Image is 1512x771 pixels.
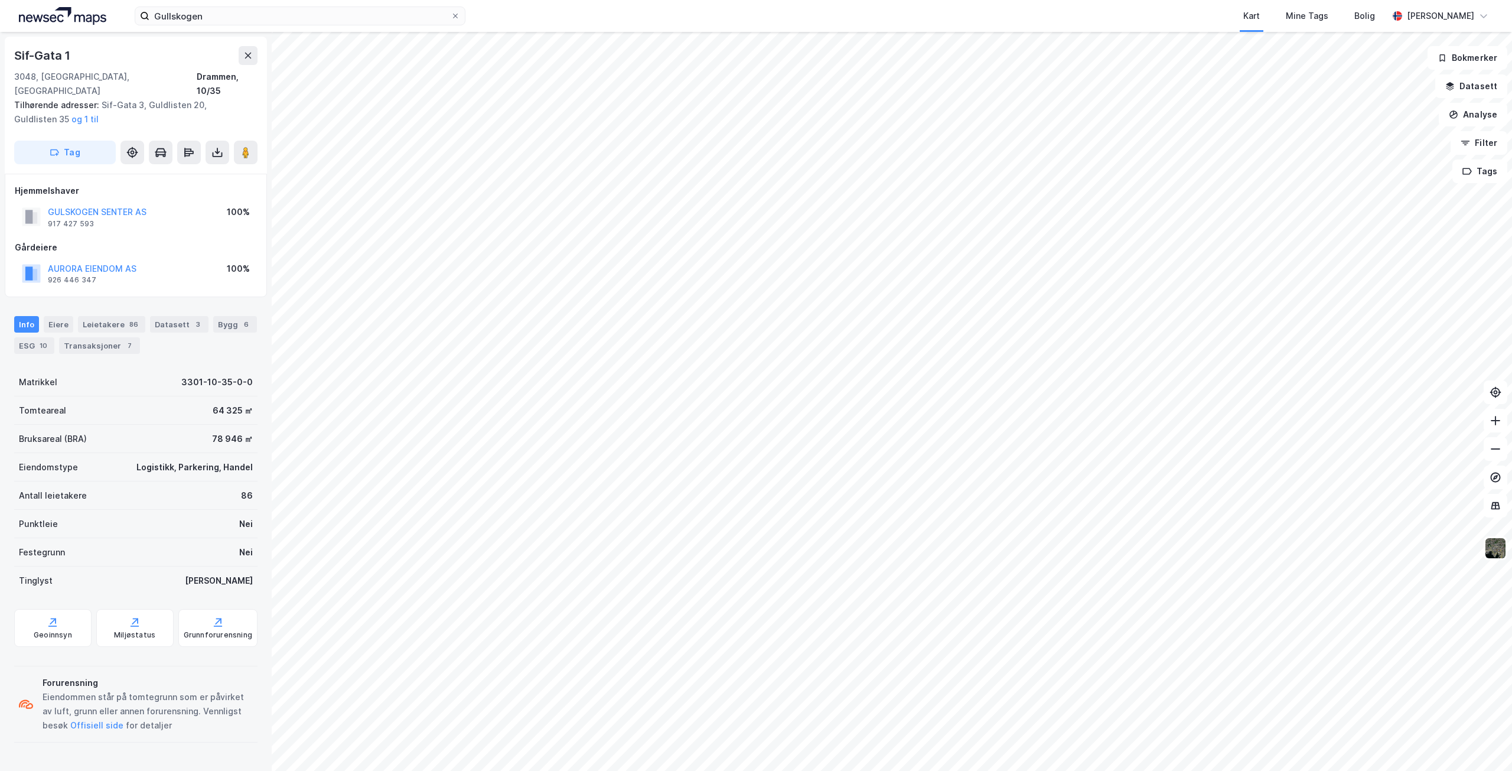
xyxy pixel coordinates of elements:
div: 100% [227,262,250,276]
div: Antall leietakere [19,489,87,503]
div: Punktleie [19,517,58,531]
div: 926 446 347 [48,275,96,285]
div: Transaksjoner [59,337,140,354]
div: Logistikk, Parkering, Handel [136,460,253,474]
img: 9k= [1484,537,1507,559]
span: Tilhørende adresser: [14,100,102,110]
div: 7 [123,340,135,352]
div: Tinglyst [19,574,53,588]
button: Analyse [1439,103,1507,126]
div: Grunnforurensning [184,630,252,640]
div: ESG [14,337,54,354]
div: Eiendomstype [19,460,78,474]
div: Bruksareal (BRA) [19,432,87,446]
div: 3301-10-35-0-0 [181,375,253,389]
div: 86 [241,489,253,503]
div: 64 325 ㎡ [213,404,253,418]
div: Kart [1243,9,1260,23]
div: Bygg [213,316,257,333]
div: Eiendommen står på tomtegrunn som er påvirket av luft, grunn eller annen forurensning. Vennligst ... [43,690,253,733]
div: Sif-Gata 3, Guldlisten 20, Guldlisten 35 [14,98,248,126]
div: Kontrollprogram for chat [1453,714,1512,771]
div: 917 427 593 [48,219,94,229]
iframe: Chat Widget [1453,714,1512,771]
button: Tags [1452,160,1507,183]
div: 3 [192,318,204,330]
div: 78 946 ㎡ [212,432,253,446]
div: 6 [240,318,252,330]
button: Filter [1451,131,1507,155]
button: Datasett [1435,74,1507,98]
div: Info [14,316,39,333]
div: Geoinnsyn [34,630,72,640]
div: Forurensning [43,676,253,690]
div: Nei [239,545,253,559]
div: Sif-Gata 1 [14,46,73,65]
div: 3048, [GEOGRAPHIC_DATA], [GEOGRAPHIC_DATA] [14,70,197,98]
div: Eiere [44,316,73,333]
div: Mine Tags [1286,9,1328,23]
div: Bolig [1354,9,1375,23]
button: Tag [14,141,116,164]
div: Drammen, 10/35 [197,70,258,98]
div: 100% [227,205,250,219]
img: logo.a4113a55bc3d86da70a041830d287a7e.svg [19,7,106,25]
input: Søk på adresse, matrikkel, gårdeiere, leietakere eller personer [149,7,451,25]
div: Gårdeiere [15,240,257,255]
div: Tomteareal [19,404,66,418]
div: [PERSON_NAME] [185,574,253,588]
button: Bokmerker [1428,46,1507,70]
div: Nei [239,517,253,531]
div: 86 [127,318,141,330]
div: Hjemmelshaver [15,184,257,198]
div: Matrikkel [19,375,57,389]
div: Leietakere [78,316,145,333]
div: Miljøstatus [114,630,155,640]
div: 10 [37,340,50,352]
div: Datasett [150,316,208,333]
div: Festegrunn [19,545,65,559]
div: [PERSON_NAME] [1407,9,1474,23]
